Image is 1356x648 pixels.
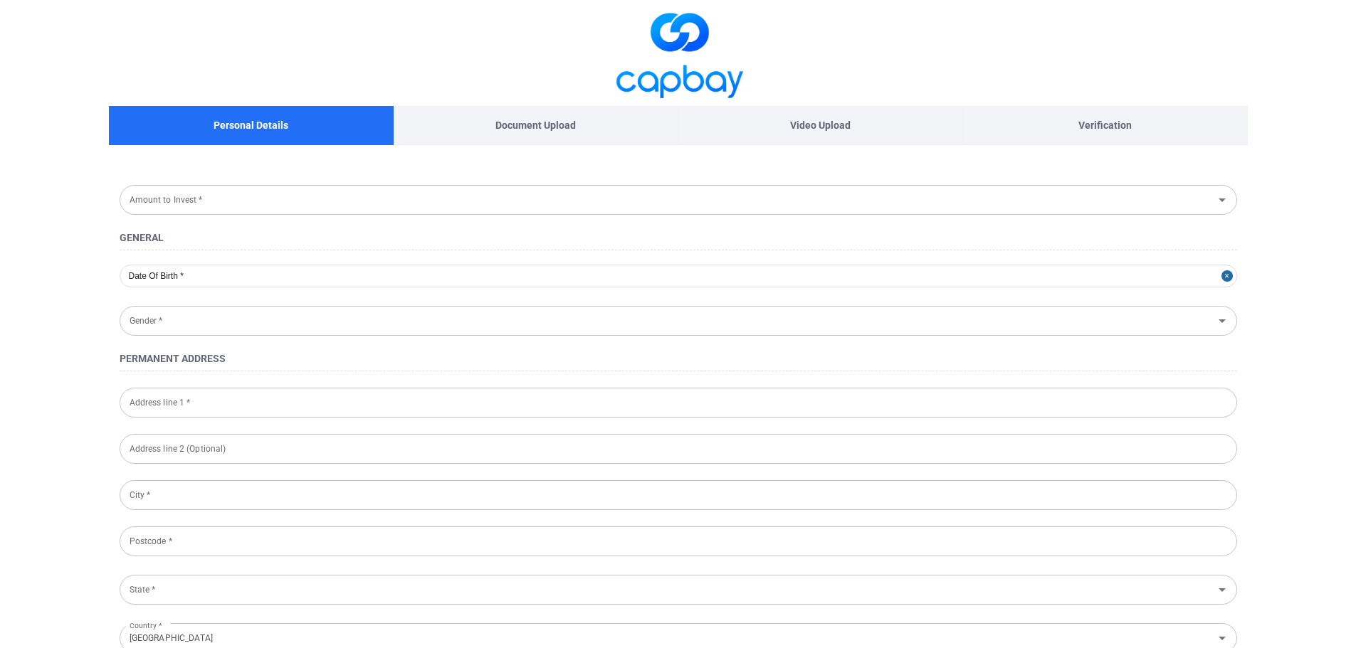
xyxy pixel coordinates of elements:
label: Country * [130,616,162,634]
p: Personal Details [214,117,288,133]
h4: Permanent Address [120,350,1237,367]
p: Document Upload [495,117,576,133]
button: Open [1212,580,1232,600]
button: Open [1212,311,1232,331]
button: Open [1212,190,1232,210]
button: Close [1221,265,1237,287]
button: Open [1212,628,1232,648]
input: Date Of Birth * [120,265,1237,287]
h4: General [120,229,1237,246]
p: Video Upload [790,117,851,133]
p: Verification [1078,117,1132,133]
